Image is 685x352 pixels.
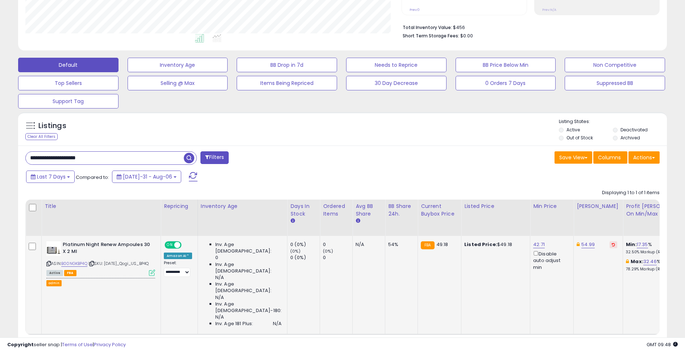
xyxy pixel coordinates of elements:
div: Ordered Items [323,202,349,218]
div: Avg BB Share [356,202,382,218]
div: N/A [356,241,379,248]
div: 0 [323,254,352,261]
span: FBA [64,270,76,276]
button: Non Competitive [565,58,665,72]
span: Inv. Age 181 Plus: [215,320,253,327]
span: | SKU: [DATE]_Qogi_US_BP4Q [88,261,149,266]
div: $49.18 [464,241,524,248]
li: $456 [403,22,654,31]
button: BB Drop in 7d [237,58,337,72]
span: N/A [215,294,224,301]
div: 0 [323,241,352,248]
small: FBA [421,241,434,249]
div: Disable auto adjust min [533,250,568,271]
div: Current Buybox Price [421,202,458,218]
button: Columns [593,151,627,164]
div: Amazon AI * [164,253,192,259]
span: All listings currently available for purchase on Amazon [46,270,63,276]
a: 54.99 [581,241,595,248]
div: 0 (0%) [290,254,320,261]
div: Clear All Filters [25,133,58,140]
button: Default [18,58,119,72]
span: $0.00 [460,32,473,39]
div: Days In Stock [290,202,317,218]
button: Save View [555,151,592,164]
span: 49.18 [436,241,448,248]
span: OFF [180,242,192,248]
b: Short Term Storage Fees: [403,33,459,39]
label: Deactivated [620,127,648,133]
small: Avg BB Share. [356,218,360,224]
span: N/A [215,314,224,320]
div: 0 (0%) [290,241,320,248]
small: Prev: 0 [410,8,420,12]
div: Min Price [533,202,570,210]
button: Suppressed BB [565,76,665,90]
div: BB Share 24h. [388,202,415,218]
button: Last 7 Days [26,171,75,183]
span: ON [165,242,174,248]
div: Displaying 1 to 1 of 1 items [602,189,660,196]
b: Max: [631,258,643,265]
div: Repricing [164,202,195,210]
span: Inv. Age [DEMOGRAPHIC_DATA]: [215,281,282,294]
b: Platinum Night Renew Ampoules 30 X 2 Ml [63,241,151,257]
button: Top Sellers [18,76,119,90]
a: 32.46 [643,258,657,265]
span: 2025-08-14 09:48 GMT [647,341,678,348]
p: Listing States: [559,118,667,125]
b: Min: [626,241,637,248]
a: 17.35 [637,241,648,248]
b: Total Inventory Value: [403,24,452,30]
span: Inv. Age [DEMOGRAPHIC_DATA]-180: [215,301,282,314]
button: 30 Day Decrease [346,76,447,90]
a: 42.71 [533,241,545,248]
img: 41x88KeSWaL._SL40_.jpg [46,241,61,256]
button: Filters [200,151,229,164]
button: BB Price Below Min [456,58,556,72]
span: [DATE]-31 - Aug-06 [123,173,172,180]
button: Actions [628,151,660,164]
label: Out of Stock [566,135,593,141]
span: Columns [598,154,621,161]
small: (0%) [290,248,300,254]
div: Preset: [164,261,192,277]
small: Days In Stock. [290,218,295,224]
a: Privacy Policy [94,341,126,348]
button: Support Tag [18,94,119,109]
div: Listed Price [464,202,527,210]
span: Compared to: [76,174,109,181]
button: Items Being Repriced [237,76,337,90]
span: Last 7 Days [37,173,66,180]
div: [PERSON_NAME] [577,202,620,210]
div: seller snap | | [7,341,126,348]
button: Needs to Reprice [346,58,447,72]
div: 54% [388,241,412,248]
span: N/A [273,320,282,327]
strong: Copyright [7,341,34,348]
b: Listed Price: [464,241,497,248]
button: Inventory Age [128,58,228,72]
span: N/A [215,274,224,281]
small: (0%) [323,248,333,254]
small: Prev: N/A [542,8,556,12]
a: B00NGKBP4Q [61,261,87,267]
button: [DATE]-31 - Aug-06 [112,171,181,183]
div: ASIN: [46,241,155,275]
h5: Listings [38,121,66,131]
label: Archived [620,135,640,141]
span: 0 [215,254,218,261]
div: Inventory Age [201,202,284,210]
div: Title [45,202,158,210]
button: admin [46,280,62,286]
label: Active [566,127,580,133]
span: Inv. Age [DEMOGRAPHIC_DATA]: [215,261,282,274]
button: 0 Orders 7 Days [456,76,556,90]
span: Inv. Age [DEMOGRAPHIC_DATA]: [215,241,282,254]
button: Selling @ Max [128,76,228,90]
a: Terms of Use [62,341,93,348]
